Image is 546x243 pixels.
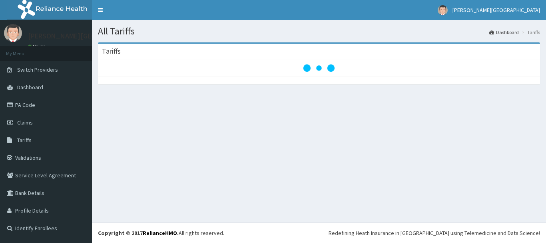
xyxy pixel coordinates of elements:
[17,66,58,73] span: Switch Providers
[17,84,43,91] span: Dashboard
[17,119,33,126] span: Claims
[303,52,335,84] svg: audio-loading
[520,29,540,36] li: Tariffs
[28,44,47,49] a: Online
[489,29,519,36] a: Dashboard
[438,5,448,15] img: User Image
[143,229,177,237] a: RelianceHMO
[98,26,540,36] h1: All Tariffs
[329,229,540,237] div: Redefining Heath Insurance in [GEOGRAPHIC_DATA] using Telemedicine and Data Science!
[102,48,121,55] h3: Tariffs
[28,32,146,40] p: [PERSON_NAME][GEOGRAPHIC_DATA]
[452,6,540,14] span: [PERSON_NAME][GEOGRAPHIC_DATA]
[4,24,22,42] img: User Image
[17,137,32,144] span: Tariffs
[98,229,179,237] strong: Copyright © 2017 .
[92,223,546,243] footer: All rights reserved.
